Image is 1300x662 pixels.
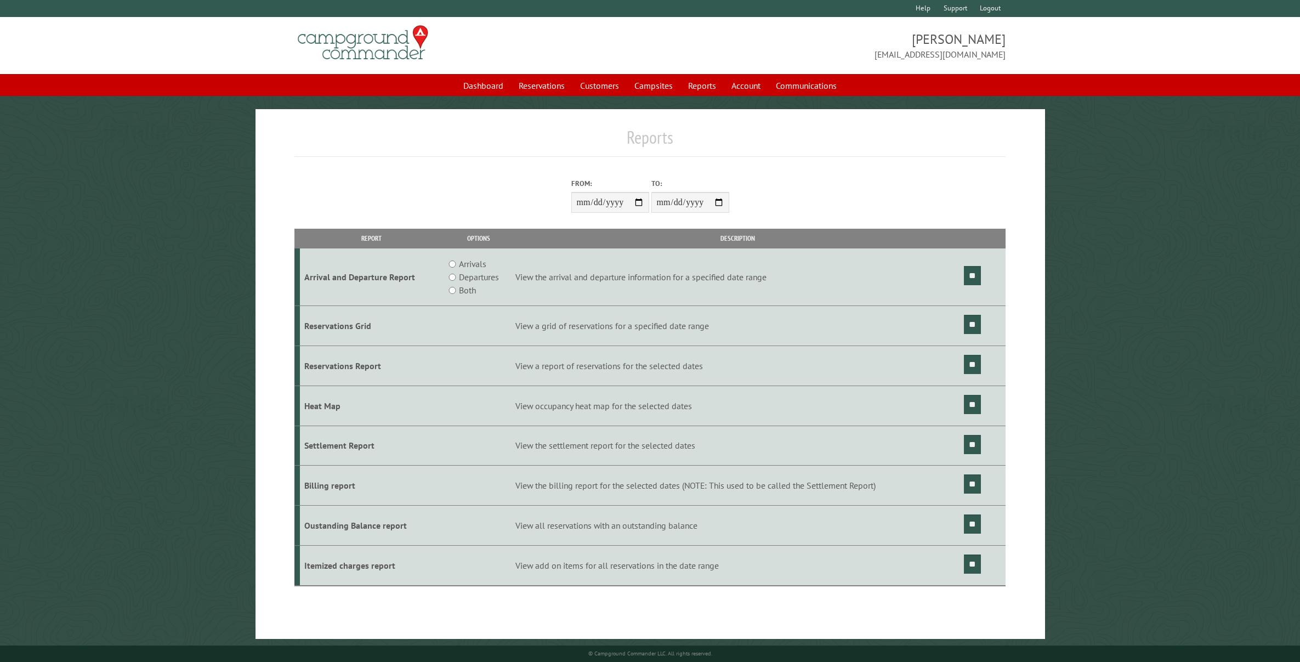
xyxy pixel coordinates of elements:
[300,466,444,506] td: Billing report
[574,75,626,96] a: Customers
[300,229,444,248] th: Report
[294,21,432,64] img: Campground Commander
[725,75,767,96] a: Account
[514,426,962,466] td: View the settlement report for the selected dates
[650,30,1006,61] span: [PERSON_NAME] [EMAIL_ADDRESS][DOMAIN_NAME]
[514,386,962,426] td: View occupancy heat map for the selected dates
[514,466,962,506] td: View the billing report for the selected dates (NOTE: This used to be called the Settlement Report)
[512,75,571,96] a: Reservations
[514,506,962,546] td: View all reservations with an outstanding balance
[459,257,486,270] label: Arrivals
[444,229,513,248] th: Options
[628,75,679,96] a: Campsites
[514,306,962,346] td: View a grid of reservations for a specified date range
[300,426,444,466] td: Settlement Report
[459,284,476,297] label: Both
[588,650,712,657] small: © Campground Commander LLC. All rights reserved.
[682,75,723,96] a: Reports
[571,178,649,189] label: From:
[300,248,444,306] td: Arrival and Departure Report
[294,127,1006,157] h1: Reports
[459,270,499,284] label: Departures
[457,75,510,96] a: Dashboard
[300,506,444,546] td: Oustanding Balance report
[300,545,444,585] td: Itemized charges report
[300,386,444,426] td: Heat Map
[514,229,962,248] th: Description
[651,178,729,189] label: To:
[300,306,444,346] td: Reservations Grid
[514,248,962,306] td: View the arrival and departure information for a specified date range
[514,346,962,386] td: View a report of reservations for the selected dates
[514,545,962,585] td: View add on items for all reservations in the date range
[769,75,843,96] a: Communications
[300,346,444,386] td: Reservations Report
